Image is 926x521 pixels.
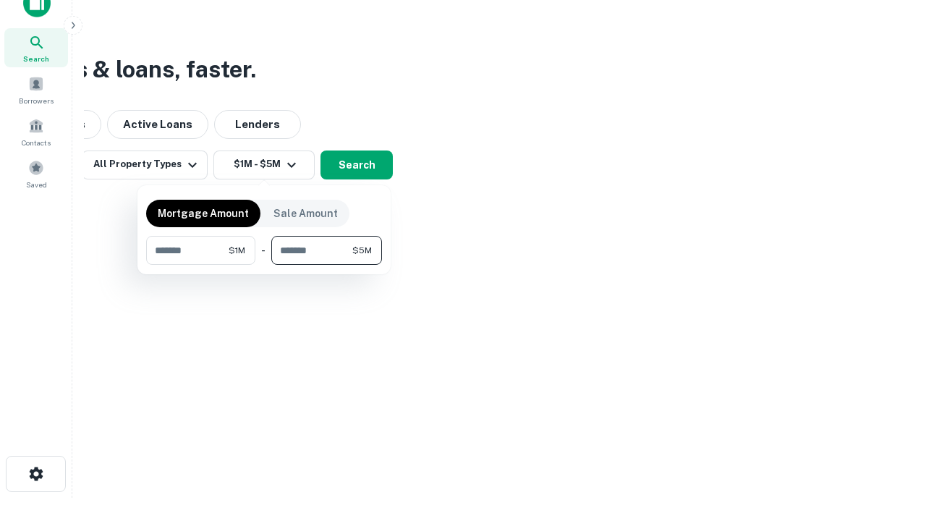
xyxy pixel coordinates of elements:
[261,236,266,265] div: -
[352,244,372,257] span: $5M
[158,206,249,221] p: Mortgage Amount
[854,405,926,475] iframe: Chat Widget
[273,206,338,221] p: Sale Amount
[229,244,245,257] span: $1M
